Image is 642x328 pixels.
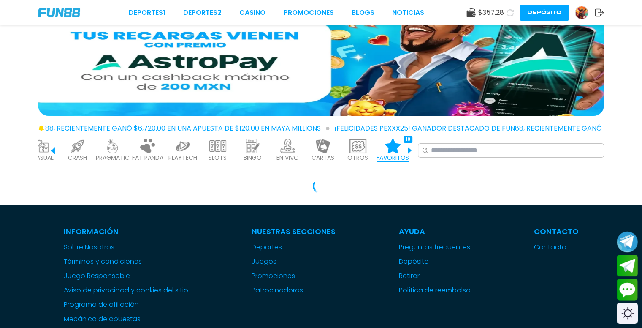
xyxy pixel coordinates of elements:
[239,8,265,18] a: CASINO
[314,139,331,153] img: cards_light.webp
[377,153,409,162] p: FAVORITOS
[399,257,471,267] a: Depósito
[139,139,156,153] img: fat_panda_light.webp
[520,5,569,21] button: Depósito
[252,285,336,295] a: Patrocinadoras
[38,8,80,17] img: Company Logo
[252,271,336,281] a: Promociones
[575,6,588,19] img: Avatar
[347,153,368,162] p: OTROS
[104,139,121,153] img: pragmatic_light.webp
[279,139,296,153] img: live_light.webp
[209,153,227,162] p: SLOTS
[64,300,188,310] a: Programa de afiliación
[38,3,604,116] img: 15% de cash back pagando con AstroPay
[404,136,412,143] div: 10
[349,139,366,153] img: other_light.webp
[244,139,261,153] img: bingo_light.webp
[96,153,130,162] p: PRAGMATIC
[617,255,638,277] button: Join telegram
[399,242,471,252] a: Preguntas frecuentes
[399,226,471,237] p: Ayuda
[64,285,188,295] a: Aviso de privacidad y cookies del sitio
[575,6,595,19] a: Avatar
[478,8,504,18] span: $ 357.28
[183,8,222,18] a: Deportes2
[129,8,165,18] a: Deportes1
[352,8,374,18] a: BLOGS
[174,139,191,153] img: playtech_light.webp
[617,279,638,301] button: Contact customer service
[385,139,401,153] img: aRnAOlFQCbGjA5awJHtMtrn9U9rMSI=
[64,271,188,281] a: Juego Responsable
[392,8,424,18] a: NOTICIAS
[244,153,262,162] p: BINGO
[252,242,336,252] a: Deportes
[68,153,87,162] p: CRASH
[209,139,226,153] img: slots_light.webp
[252,257,276,267] button: Juegos
[617,231,638,253] button: Join telegram channel
[64,257,188,267] a: Términos y condiciones
[34,139,51,153] img: casual_light.webp
[617,303,638,324] div: Switch theme
[168,153,197,162] p: PLAYTECH
[399,285,471,295] a: Política de reembolso
[132,153,163,162] p: FAT PANDA
[32,153,54,162] p: CASUAL
[284,8,334,18] a: Promociones
[252,226,336,237] p: Nuestras Secciones
[399,271,471,281] a: Retirar
[534,242,579,252] a: Contacto
[64,314,188,324] a: Mecánica de apuestas
[276,153,299,162] p: EN VIVO
[69,139,86,153] img: crash_light.webp
[64,242,188,252] a: Sobre Nosotros
[534,226,579,237] p: Contacto
[64,226,188,237] p: Información
[312,153,334,162] p: CARTAS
